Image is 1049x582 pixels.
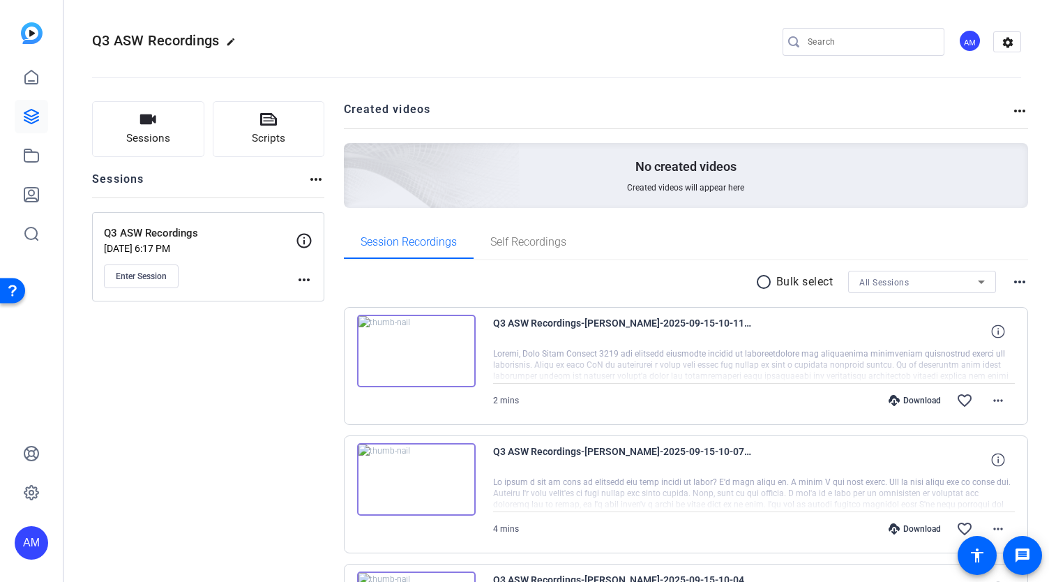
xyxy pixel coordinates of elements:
[635,158,737,175] p: No created videos
[994,32,1022,53] mat-icon: settings
[252,130,285,147] span: Scripts
[104,225,296,241] p: Q3 ASW Recordings
[859,278,909,288] span: All Sessions
[1011,274,1028,290] mat-icon: more_horiz
[990,392,1006,409] mat-icon: more_horiz
[361,237,457,248] span: Session Recordings
[21,22,43,44] img: blue-gradient.svg
[344,101,1012,128] h2: Created videos
[296,271,312,288] mat-icon: more_horiz
[357,315,476,387] img: thumb-nail
[493,443,751,477] span: Q3 ASW Recordings-[PERSON_NAME]-2025-09-15-10-07-21-325-1
[627,182,744,193] span: Created videos will appear here
[188,5,520,308] img: Creted videos background
[956,392,973,409] mat-icon: favorite_border
[92,32,219,49] span: Q3 ASW Recordings
[493,396,519,405] span: 2 mins
[15,526,48,560] div: AM
[357,443,476,516] img: thumb-nail
[226,37,243,54] mat-icon: edit
[882,523,948,535] div: Download
[969,547,986,564] mat-icon: accessibility
[808,33,933,50] input: Search
[104,264,179,288] button: Enter Session
[104,243,296,254] p: [DATE] 6:17 PM
[882,395,948,406] div: Download
[1011,103,1028,119] mat-icon: more_horiz
[958,29,983,54] ngx-avatar: Abe Menendez
[493,524,519,534] span: 4 mins
[126,130,170,147] span: Sessions
[92,101,204,157] button: Sessions
[1014,547,1031,564] mat-icon: message
[956,521,973,537] mat-icon: favorite_border
[213,101,325,157] button: Scripts
[493,315,751,348] span: Q3 ASW Recordings-[PERSON_NAME]-2025-09-15-10-11-51-616-1
[92,171,144,197] h2: Sessions
[308,171,324,188] mat-icon: more_horiz
[990,521,1006,537] mat-icon: more_horiz
[958,29,981,52] div: AM
[490,237,566,248] span: Self Recordings
[755,274,776,290] mat-icon: radio_button_unchecked
[776,274,833,290] p: Bulk select
[116,271,167,282] span: Enter Session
